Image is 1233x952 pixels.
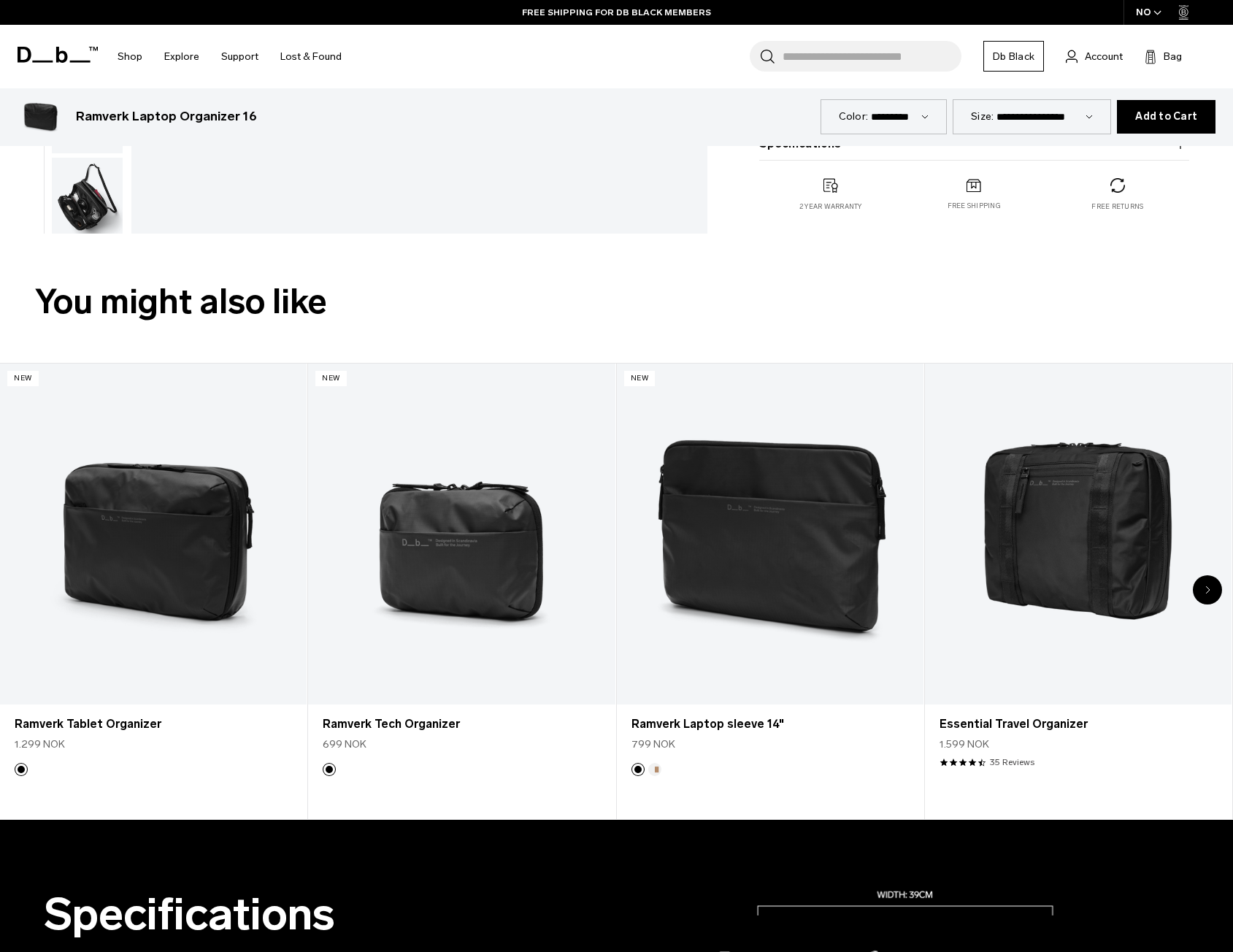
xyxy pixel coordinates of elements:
[164,31,199,82] a: Explore
[51,157,123,246] button: Ramverk Laptop Organizer 16" Black Out
[18,93,64,140] img: Ramverk Laptop Organizer 16" Black Out
[1145,47,1182,65] button: Bag
[648,763,661,776] button: Oatmilk
[76,107,257,126] h3: Ramverk Laptop Organizer 16
[118,31,142,82] a: Shop
[971,109,994,124] label: Size:
[522,6,711,19] a: FREE SHIPPING FOR DB BLACK MEMBERS
[15,763,28,776] button: Black Out
[221,31,258,82] a: Support
[107,25,353,88] nav: Main Navigation
[308,363,616,820] div: 2 / 8
[617,364,923,705] a: Ramverk Laptop sleeve 14
[631,737,675,752] span: 799 NOK
[1085,49,1123,64] span: Account
[15,737,65,752] span: 1.299 NOK
[983,41,1044,72] a: Db Black
[15,715,292,733] a: Ramverk Tablet Organizer
[1066,47,1123,65] a: Account
[7,371,39,386] p: New
[35,276,1198,328] h2: You might also like
[308,364,615,705] a: Ramverk Tech Organizer
[1164,49,1182,64] span: Bag
[940,737,989,752] span: 1.599 NOK
[1117,100,1215,134] button: Add to Cart
[52,158,123,245] img: Ramverk Laptop Organizer 16" Black Out
[1135,111,1197,123] span: Add to Cart
[1091,201,1143,212] p: Free returns
[280,31,342,82] a: Lost & Found
[323,763,336,776] button: Black Out
[323,737,366,752] span: 699 NOK
[1193,575,1222,604] div: Next slide
[925,364,1232,705] a: Essential Travel Organizer
[990,756,1034,769] a: 35 reviews
[315,371,347,386] p: New
[631,763,645,776] button: Black Out
[624,371,656,386] p: New
[799,201,862,212] p: 2 year warranty
[631,715,909,733] a: Ramverk Laptop sleeve 14"
[940,715,1217,733] a: Essential Travel Organizer
[617,363,925,820] div: 3 / 8
[323,715,600,733] a: Ramverk Tech Organizer
[925,363,1233,820] div: 4 / 8
[839,109,869,124] label: Color:
[44,890,529,939] h2: Specifications
[948,201,1001,212] p: Free shipping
